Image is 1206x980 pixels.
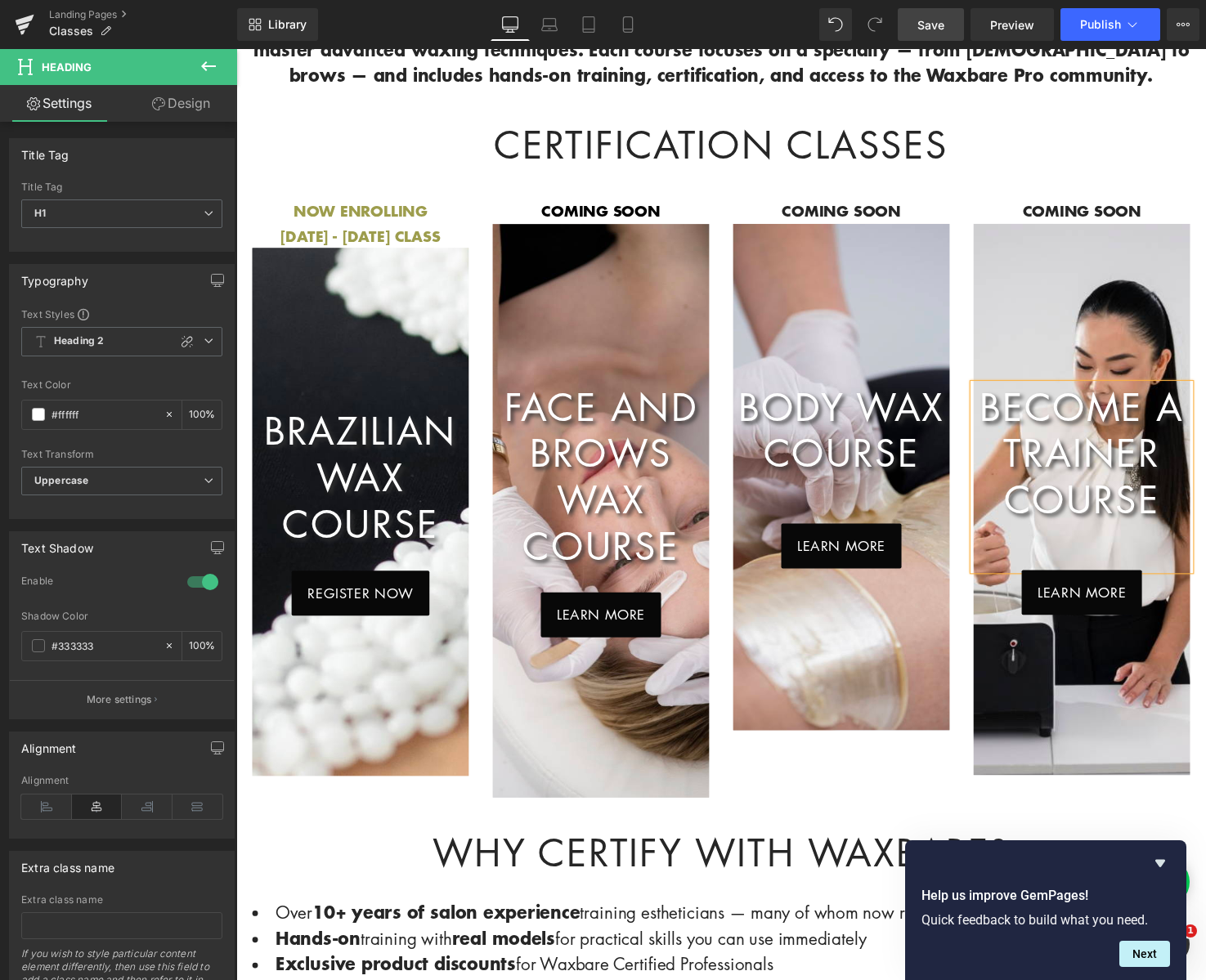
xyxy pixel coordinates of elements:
a: Desktop [491,8,530,41]
input: Color [52,405,156,423]
a: Laptop [530,8,569,41]
div: % [182,632,222,660]
div: % [182,401,222,429]
span: Classes [49,25,93,38]
button: More settings [10,680,234,718]
a: learn more [556,484,679,530]
li: training with for practical skills you can use immediately [16,894,973,921]
p: More settings [87,692,152,707]
div: Text Color [21,379,222,391]
h1: body wax course [507,342,728,436]
button: Redo [859,8,891,41]
span: 1 [1184,924,1197,937]
span: Preview [990,16,1034,34]
a: New Library [237,8,318,41]
a: register now [56,532,197,578]
span: learn more [327,566,417,588]
span: Exclusive product discounts [40,920,285,946]
span: register now [73,544,181,566]
div: Shadow Color [21,611,222,622]
div: Alignment [21,732,77,755]
b: Uppercase [34,474,88,486]
span: COMING SOON [802,154,923,176]
a: Tablet [569,8,608,41]
span: learn more [818,544,908,565]
h1: BRAZILIAN wax course [16,366,237,508]
span: Heading [42,60,92,74]
button: Next question [1119,941,1170,967]
div: Text Shadow [21,532,93,555]
h1: certification classes [16,74,973,121]
span: [DATE] - [DATE] CLASS [46,179,208,201]
div: Text Transform [21,449,222,460]
div: Title Tag [21,181,222,193]
span: COMING SOON [312,154,433,176]
span: Library [268,17,307,32]
span: Hands-on [40,894,127,920]
a: learn more [311,554,433,600]
li: Over training estheticians — many of whom now run their own successful waxing salons [16,867,973,894]
h1: Why Certify With Waxbare? [16,796,973,844]
input: Color [52,637,156,655]
span: COMING SOON [557,154,678,176]
a: Preview [971,8,1054,41]
div: Title Tag [21,139,69,162]
button: More [1167,8,1199,41]
div: Text Styles [21,307,222,320]
div: Extra class name [21,852,114,875]
b: Heading 2 [54,334,104,348]
div: Typography [21,265,88,288]
p: Quick feedback to build what you need. [921,912,1170,928]
h1: face and brows wax course [262,342,482,530]
li: Pathway to become a r (after completing all courses in the program) [16,947,973,974]
span: learn more [572,496,662,517]
a: Landing Pages [49,8,237,21]
span: NOW ENROLLING [59,154,195,176]
a: learn more [801,531,924,577]
button: Hide survey [1150,853,1170,873]
span: 10+ years of salon experience [78,867,351,893]
a: Mobile [608,8,648,41]
a: Design [122,85,240,122]
button: Publish [1060,8,1160,41]
li: for Waxbare Certified Professionals [16,920,973,947]
div: Enable [21,575,171,592]
span: Waxbare Certified Traine [200,947,423,973]
div: Alignment [21,775,222,786]
span: Publish [1080,18,1121,31]
h1: Become A trainer course [752,342,973,484]
h2: Help us improve GemPages! [921,886,1170,906]
span: Save [917,16,944,34]
button: Undo [819,8,852,41]
b: H1 [34,207,46,219]
div: Extra class name [21,894,222,906]
div: Help us improve GemPages! [921,853,1170,967]
span: real models [220,894,325,920]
